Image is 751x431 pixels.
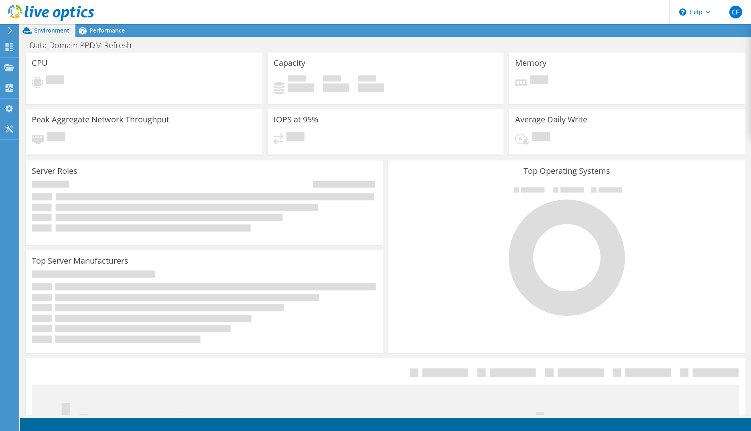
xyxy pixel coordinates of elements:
h3: Server Roles [32,167,77,175]
h3: Memory [515,59,546,67]
span: Total [358,75,376,83]
span: Performance [89,26,125,34]
span: Pending [530,75,548,86]
h3: Top Operating Systems [394,167,739,175]
h3: Capacity [274,59,305,67]
h3: Average Daily Write [515,115,587,124]
span: Pending [46,75,64,86]
span: Pending [532,132,550,143]
h3: Top Server Manufacturers [32,256,128,265]
span: Used [288,75,306,83]
span: Pending [286,132,304,143]
span: Pending [47,132,65,143]
h4: 0 GiB [358,83,384,92]
svg: \n [679,8,686,16]
h1: Data Domain PPDM Refresh [26,41,144,50]
span: Environment [34,26,69,34]
h3: IOPS at 95% [274,115,319,124]
h3: Peak Aggregate Network Throughput [32,115,169,124]
h3: CPU [32,59,48,67]
span: Free [323,75,341,83]
h4: 0 GiB [288,83,314,92]
h4: 0 GiB [323,83,349,92]
span: CF [729,6,742,18]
